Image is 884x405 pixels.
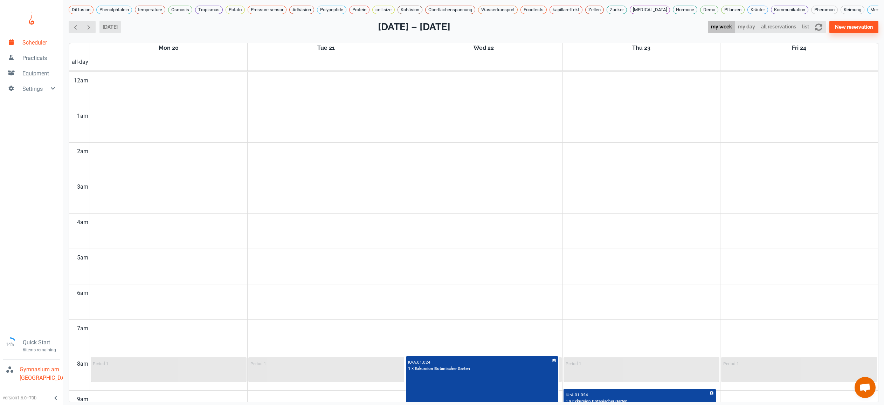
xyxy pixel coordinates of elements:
[97,6,132,13] span: Phenolphtalein
[72,72,90,89] div: 12am
[250,361,266,366] p: Period 1
[630,6,670,13] span: [MEDICAL_DATA]
[168,6,192,13] span: Osmosis
[771,6,808,13] span: Kommunikation
[398,6,422,13] span: Kohäsion
[76,107,90,125] div: 1am
[168,6,192,14] div: Osmosis
[426,6,475,13] span: Oberflächenspannung
[723,361,739,366] p: Period 1
[413,360,430,365] p: A.01.024
[372,6,395,14] div: cell size
[521,6,546,13] span: Foodtests
[226,6,244,13] span: Potato
[478,6,518,14] div: Wassertransport
[855,377,876,398] div: Chat öffnen
[631,43,652,53] a: October 23, 2025
[408,360,413,365] p: IU •
[566,361,581,366] p: Period 1
[82,21,96,34] button: Next week
[841,6,864,14] div: Keimung
[157,43,180,53] a: October 20, 2025
[520,6,547,14] div: Foodtests
[76,143,90,160] div: 2am
[841,6,864,13] span: Keimung
[771,6,808,14] div: Kommunikation
[812,6,837,13] span: Pheromon
[829,21,878,33] button: New reservation
[70,58,90,66] span: all-day
[373,6,394,13] span: cell size
[69,6,93,13] span: Diffusion
[248,6,286,13] span: Pressure sensor
[76,249,90,266] div: 5am
[566,392,571,397] p: IU •
[248,6,286,14] div: Pressure sensor
[69,6,94,14] div: Diffusion
[317,6,346,14] div: Polypeptide
[790,43,808,53] a: October 24, 2025
[748,6,768,13] span: Kräuter
[799,21,812,34] button: list
[478,6,517,13] span: Wassertransport
[812,21,826,34] button: refresh
[721,6,744,13] span: Pflanzen
[571,392,588,397] p: A.01.024
[99,21,121,33] button: [DATE]
[195,6,222,13] span: Tropismus
[135,6,165,14] div: temperature
[290,6,314,13] span: Adhäsion
[317,6,346,13] span: Polypeptide
[811,6,838,14] div: Pheromon
[425,6,475,14] div: Oberflächenspannung
[607,6,627,14] div: Zucker
[76,178,90,196] div: 3am
[76,214,90,231] div: 4am
[550,6,582,14] div: kapillareffekt
[195,6,223,14] div: Tropismus
[708,21,735,34] button: my week
[472,43,495,53] a: October 22, 2025
[735,21,758,34] button: my day
[566,398,628,405] p: 1 × Exkursion Botanischer Garten
[69,21,82,34] button: Previous week
[673,6,697,14] div: Hormone
[630,6,670,14] div: [MEDICAL_DATA]
[76,320,90,337] div: 7am
[135,6,165,13] span: temperature
[93,361,109,366] p: Period 1
[700,6,718,14] div: Demo
[747,6,768,14] div: Kräuter
[378,20,450,34] h2: [DATE] – [DATE]
[316,43,336,53] a: October 21, 2025
[398,6,422,14] div: Kohäsion
[350,6,369,13] span: Protein
[585,6,604,14] div: Zellen
[349,6,370,14] div: Protein
[76,355,90,373] div: 8am
[76,284,90,302] div: 6am
[607,6,627,13] span: Zucker
[758,21,799,34] button: all reservations
[289,6,314,14] div: Adhäsion
[721,6,745,14] div: Pflanzen
[673,6,697,13] span: Hormone
[586,6,603,13] span: Zellen
[700,6,718,13] span: Demo
[550,6,582,13] span: kapillareffekt
[96,6,132,14] div: Phenolphtalein
[226,6,245,14] div: Potato
[408,366,470,372] p: 1 × Exkursion Botanischer Garten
